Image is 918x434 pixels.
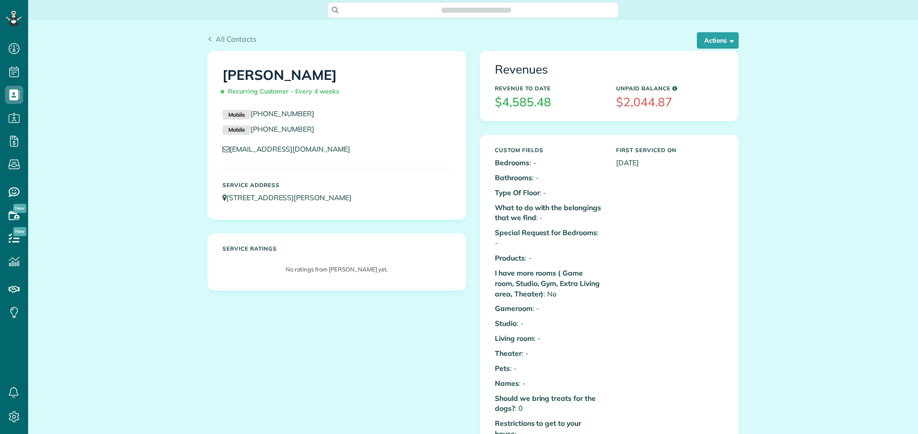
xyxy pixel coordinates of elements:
[495,158,602,168] p: : -
[495,268,602,299] p: : No
[13,227,26,236] span: New
[495,96,602,109] h3: $4,585.48
[222,246,451,252] h5: Service ratings
[495,188,540,197] b: Type Of Floor
[227,265,447,274] p: No ratings from [PERSON_NAME] yet.
[495,85,602,91] h5: Revenue to Date
[495,268,600,298] b: I have more rooms ( Game room, Studio, Gym, Extra Living area, Theater)
[495,187,602,198] p: : -
[495,228,597,237] b: Special Request for Bedrooms
[495,378,602,389] p: : -
[495,333,602,344] p: : -
[222,84,343,99] span: Recurring Customer - Every 4 weeks
[495,379,519,388] b: Names
[216,35,257,44] span: All Contacts
[222,125,251,135] small: Mobile
[495,363,602,374] p: : -
[495,348,602,359] p: : -
[495,303,602,314] p: : -
[495,393,602,414] p: : 0
[495,253,602,263] p: : -
[697,32,739,49] button: Actions
[495,147,602,153] h5: Custom Fields
[495,318,602,329] p: : -
[495,334,534,343] b: Living room
[616,96,724,109] h3: $2,044.87
[495,253,525,262] b: Products
[222,109,314,118] a: Mobile[PHONE_NUMBER]
[222,124,314,133] a: Mobile[PHONE_NUMBER]
[207,34,257,44] a: All Contacts
[495,173,532,182] b: Bathrooms
[495,227,602,248] p: : -
[222,193,360,202] a: [STREET_ADDRESS][PERSON_NAME]
[495,173,602,183] p: : -
[222,144,359,153] a: [EMAIL_ADDRESS][DOMAIN_NAME]
[495,158,529,167] b: Bedrooms
[222,110,251,120] small: Mobile
[495,304,533,313] b: Gameroom
[222,68,451,99] h1: [PERSON_NAME]
[616,158,724,168] p: [DATE]
[450,5,502,15] span: Search ZenMaid…
[495,349,522,358] b: Theater
[13,204,26,213] span: New
[495,319,517,328] b: Studio
[495,202,602,223] p: : -
[495,63,724,76] h3: Revenues
[495,394,596,413] b: Should we bring treats for the dogs?
[616,85,724,91] h5: Unpaid Balance
[495,203,601,222] b: What to do with the belongings that we find
[616,147,724,153] h5: First Serviced On
[495,364,510,373] b: Pets
[222,182,451,188] h5: Service Address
